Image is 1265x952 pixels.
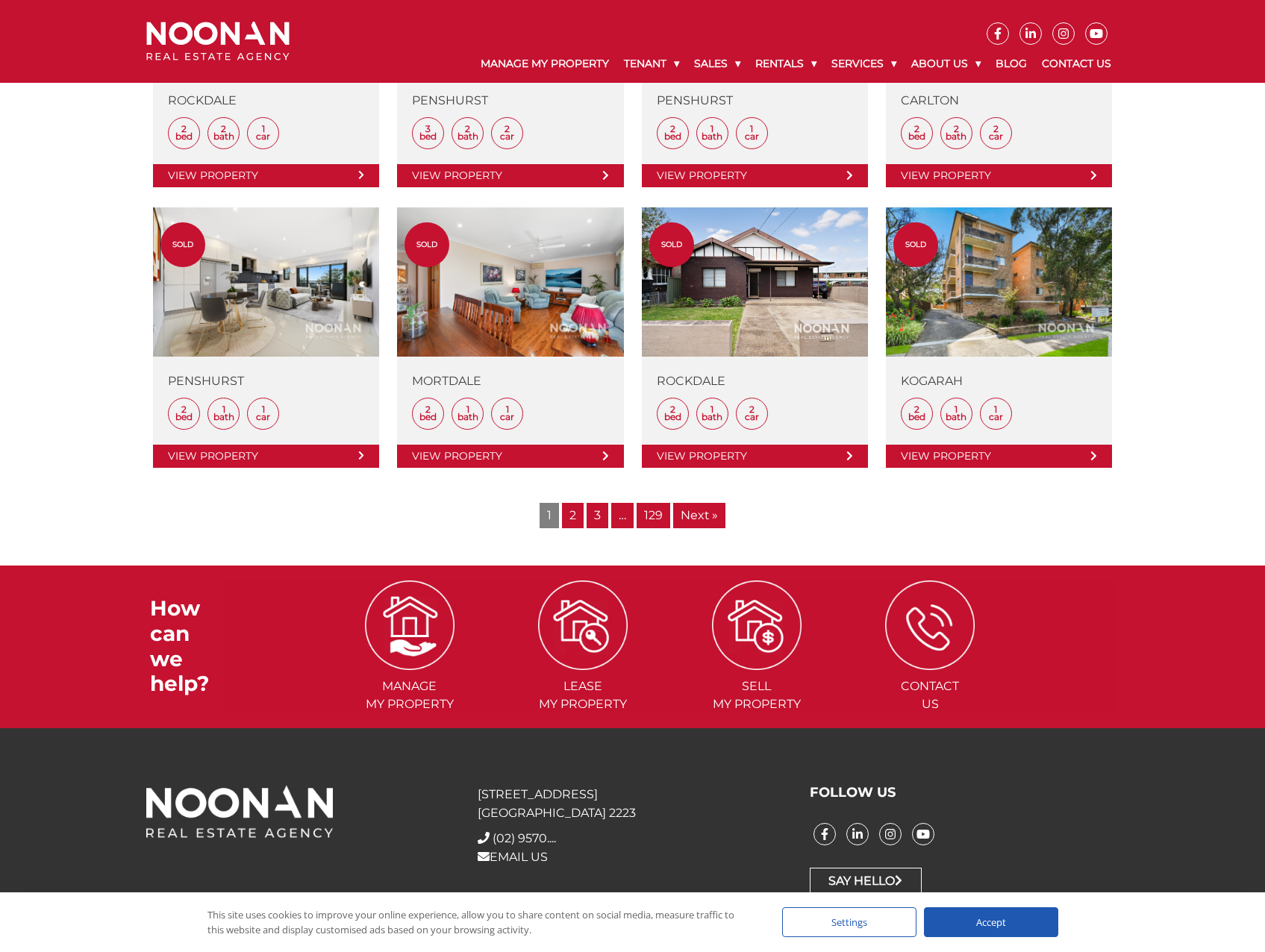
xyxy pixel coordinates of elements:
div: Accept [924,907,1058,937]
a: Rentals [748,45,824,83]
img: ICONS [538,580,628,670]
div: Settings [782,907,916,937]
a: Services [824,45,904,83]
img: ICONS [365,580,455,670]
p: [STREET_ADDRESS] [GEOGRAPHIC_DATA] 2223 [478,785,787,822]
span: sold [405,239,449,250]
a: Manage My Property [473,45,616,83]
span: Lease my Property [498,677,669,713]
span: sold [893,239,938,250]
a: Blog [988,45,1034,83]
a: Tenant [616,45,687,83]
a: Click to reveal phone number [493,831,556,845]
a: 2 [562,503,584,528]
span: Contact Us [845,677,1016,713]
img: ICONS [712,580,802,670]
span: sold [649,239,694,250]
img: Noonan Real Estate Agency [146,22,290,61]
a: Leasemy Property [498,617,669,711]
a: About Us [904,45,988,83]
a: Managemy Property [324,617,495,711]
a: ContactUs [845,617,1016,711]
span: … [611,503,634,528]
span: 1 [540,503,559,528]
h3: How can we help? [150,596,225,696]
a: Sales [687,45,748,83]
span: (02) 9570.... [493,831,556,845]
span: Sell my Property [672,677,843,713]
a: 129 [637,503,670,528]
span: Manage my Property [324,677,495,713]
a: 3 [587,503,608,528]
h3: FOLLOW US [810,785,1119,801]
div: This site uses cookies to improve your online experience, allow you to share content on social me... [207,907,752,937]
a: EMAIL US [478,850,548,864]
a: Say Hello [810,868,922,895]
span: sold [160,239,205,250]
a: Next » [673,503,725,528]
a: Contact Us [1034,45,1119,83]
img: ICONS [885,580,975,670]
a: Sellmy Property [672,617,843,711]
